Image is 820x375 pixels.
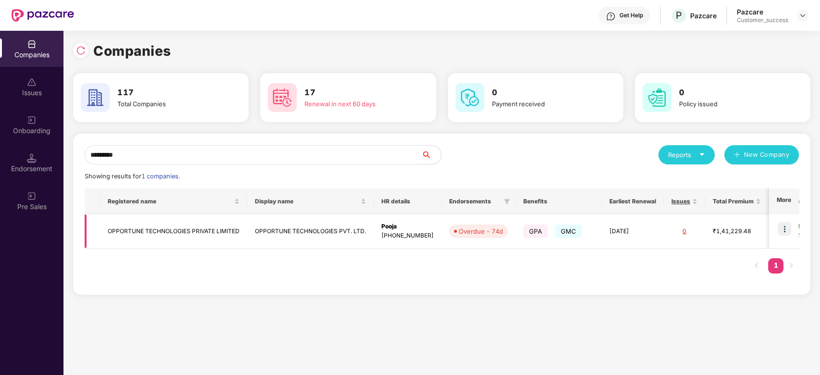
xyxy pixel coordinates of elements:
[671,227,697,236] div: 0
[664,188,705,214] th: Issues
[799,12,807,19] img: svg+xml;base64,PHN2ZyBpZD0iRHJvcGRvd24tMzJ4MzIiIHhtbG5zPSJodHRwOi8vd3d3LnczLm9yZy8yMDAwL3N2ZyIgd2...
[699,151,705,158] span: caret-down
[381,231,434,240] div: [PHONE_NUMBER]
[768,258,783,273] a: 1
[81,83,110,112] img: svg+xml;base64,PHN2ZyB4bWxucz0iaHR0cDovL3d3dy53My5vcmcvMjAwMC9zdmciIHdpZHRoPSI2MCIgaGVpZ2h0PSI2MC...
[449,198,500,205] span: Endorsements
[76,46,86,55] img: svg+xml;base64,PHN2ZyBpZD0iUmVsb2FkLTMyeDMyIiB4bWxucz0iaHR0cDovL3d3dy53My5vcmcvMjAwMC9zdmciIHdpZH...
[12,9,74,22] img: New Pazcare Logo
[737,7,788,16] div: Pazcare
[523,225,548,238] span: GPA
[737,16,788,24] div: Customer_success
[734,151,740,159] span: plus
[724,145,799,164] button: plusNew Company
[93,40,171,62] h1: Companies
[705,188,769,214] th: Total Premium
[754,262,759,268] span: left
[100,188,247,214] th: Registered name
[459,226,503,236] div: Overdue - 74d
[749,258,764,274] li: Previous Page
[606,12,616,21] img: svg+xml;base64,PHN2ZyBpZD0iSGVscC0zMngzMiIgeG1sbnM9Imh0dHA6Ly93d3cudzMub3JnLzIwMDAvc3ZnIiB3aWR0aD...
[502,196,512,207] span: filter
[27,115,37,125] img: svg+xml;base64,PHN2ZyB3aWR0aD0iMjAiIGhlaWdodD0iMjAiIHZpZXdCb3g9IjAgMCAyMCAyMCIgZmlsbD0ibm9uZSIgeG...
[27,191,37,201] img: svg+xml;base64,PHN2ZyB3aWR0aD0iMjAiIGhlaWdodD0iMjAiIHZpZXdCb3g9IjAgMCAyMCAyMCIgZmlsbD0ibm9uZSIgeG...
[690,11,717,20] div: Pazcare
[27,39,37,49] img: svg+xml;base64,PHN2ZyBpZD0iQ29tcGFuaWVzIiB4bWxucz0iaHR0cDovL3d3dy53My5vcmcvMjAwMC9zdmciIHdpZHRoPS...
[555,225,582,238] span: GMC
[769,188,799,214] th: More
[85,173,180,180] span: Showing results for
[27,153,37,163] img: svg+xml;base64,PHN2ZyB3aWR0aD0iMTQuNSIgaGVpZ2h0PSIxNC41IiB2aWV3Qm94PSIwIDAgMTYgMTYiIGZpbGw9Im5vbm...
[744,150,790,160] span: New Company
[117,99,222,109] div: Total Companies
[671,198,690,205] span: Issues
[679,87,783,99] h3: 0
[141,173,180,180] span: 1 companies.
[676,10,682,21] span: P
[421,151,441,159] span: search
[421,145,442,164] button: search
[492,99,596,109] div: Payment received
[783,258,799,274] button: right
[643,83,671,112] img: svg+xml;base64,PHN2ZyB4bWxucz0iaHR0cDovL3d3dy53My5vcmcvMjAwMC9zdmciIHdpZHRoPSI2MCIgaGVpZ2h0PSI2MC...
[713,227,761,236] div: ₹1,41,229.48
[304,99,409,109] div: Renewal in next 60 days
[374,188,442,214] th: HR details
[100,214,247,249] td: OPPORTUNE TECHNOLOGIES PRIVATE LIMITED
[504,199,510,204] span: filter
[668,150,705,160] div: Reports
[778,222,791,236] img: icon
[619,12,643,19] div: Get Help
[27,77,37,87] img: svg+xml;base64,PHN2ZyBpZD0iSXNzdWVzX2Rpc2FibGVkIiB4bWxucz0iaHR0cDovL3d3dy53My5vcmcvMjAwMC9zdmciIH...
[108,198,232,205] span: Registered name
[679,99,783,109] div: Policy issued
[768,258,783,274] li: 1
[602,188,664,214] th: Earliest Renewal
[268,83,297,112] img: svg+xml;base64,PHN2ZyB4bWxucz0iaHR0cDovL3d3dy53My5vcmcvMjAwMC9zdmciIHdpZHRoPSI2MCIgaGVpZ2h0PSI2MC...
[247,188,374,214] th: Display name
[117,87,222,99] h3: 117
[381,222,434,231] div: Pooja
[749,258,764,274] button: left
[516,188,602,214] th: Benefits
[455,83,484,112] img: svg+xml;base64,PHN2ZyB4bWxucz0iaHR0cDovL3d3dy53My5vcmcvMjAwMC9zdmciIHdpZHRoPSI2MCIgaGVpZ2h0PSI2MC...
[255,198,359,205] span: Display name
[304,87,409,99] h3: 17
[492,87,596,99] h3: 0
[783,258,799,274] li: Next Page
[247,214,374,249] td: OPPORTUNE TECHNOLOGIES PVT. LTD.
[788,262,794,268] span: right
[713,198,754,205] span: Total Premium
[602,214,664,249] td: [DATE]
